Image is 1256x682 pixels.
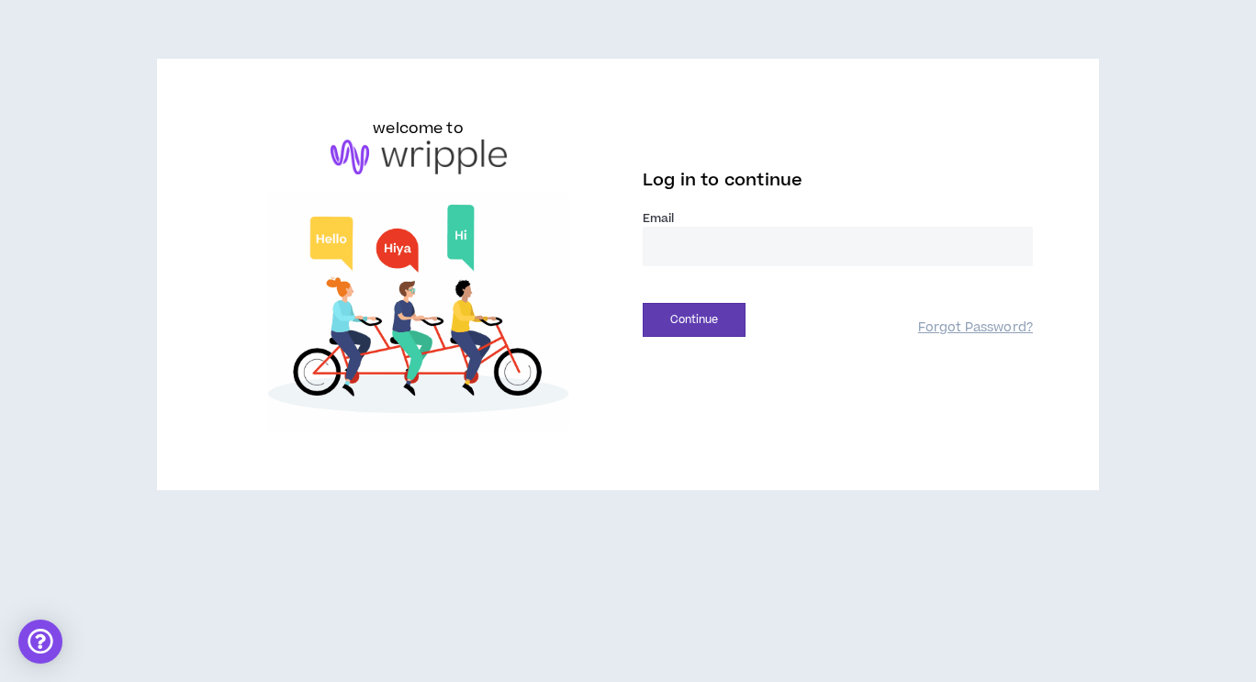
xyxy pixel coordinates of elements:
[331,140,507,174] img: logo-brand.png
[643,169,802,192] span: Log in to continue
[18,620,62,664] div: Open Intercom Messenger
[223,193,613,431] img: Welcome to Wripple
[643,303,746,337] button: Continue
[643,210,1033,227] label: Email
[373,117,464,140] h6: welcome to
[918,319,1033,337] a: Forgot Password?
